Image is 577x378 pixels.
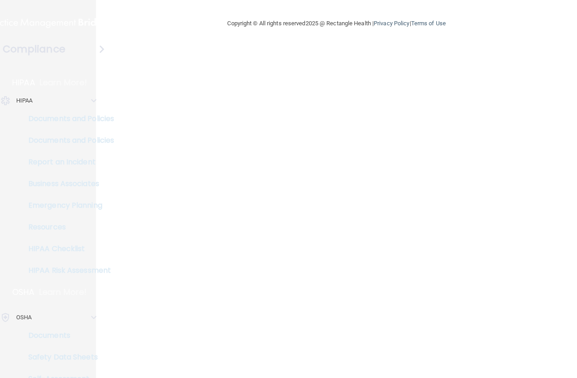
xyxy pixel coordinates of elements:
[39,287,87,298] p: Learn More!
[6,158,129,167] p: Report an Incident
[40,77,87,88] p: Learn More!
[16,312,32,323] p: OSHA
[12,287,35,298] p: OSHA
[16,95,33,106] p: HIPAA
[6,114,129,123] p: Documents and Policies
[6,179,129,188] p: Business Associates
[6,353,129,362] p: Safety Data Sheets
[374,20,409,27] a: Privacy Policy
[6,244,129,253] p: HIPAA Checklist
[6,136,129,145] p: Documents and Policies
[6,201,129,210] p: Emergency Planning
[172,9,501,38] div: Copyright © All rights reserved 2025 @ Rectangle Health | |
[12,77,35,88] p: HIPAA
[6,266,129,275] p: HIPAA Risk Assessment
[3,43,65,56] h4: Compliance
[6,223,129,232] p: Resources
[6,331,129,340] p: Documents
[411,20,446,27] a: Terms of Use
